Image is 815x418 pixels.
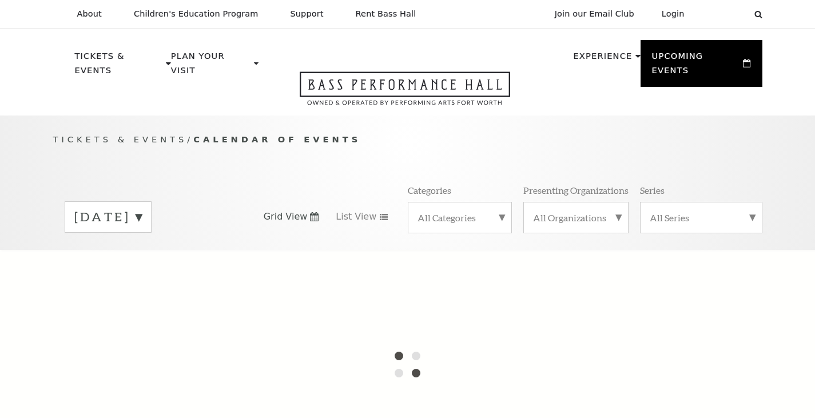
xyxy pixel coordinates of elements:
[75,49,164,84] p: Tickets & Events
[356,9,416,19] p: Rent Bass Hall
[264,210,308,223] span: Grid View
[573,49,632,70] p: Experience
[650,212,753,224] label: All Series
[336,210,376,223] span: List View
[408,184,451,196] p: Categories
[418,212,502,224] label: All Categories
[533,212,619,224] label: All Organizations
[291,9,324,19] p: Support
[703,9,744,19] select: Select:
[53,134,188,144] span: Tickets & Events
[74,208,142,226] label: [DATE]
[77,9,102,19] p: About
[652,49,741,84] p: Upcoming Events
[640,184,665,196] p: Series
[53,133,762,147] p: /
[523,184,629,196] p: Presenting Organizations
[134,9,259,19] p: Children's Education Program
[171,49,251,84] p: Plan Your Visit
[193,134,361,144] span: Calendar of Events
